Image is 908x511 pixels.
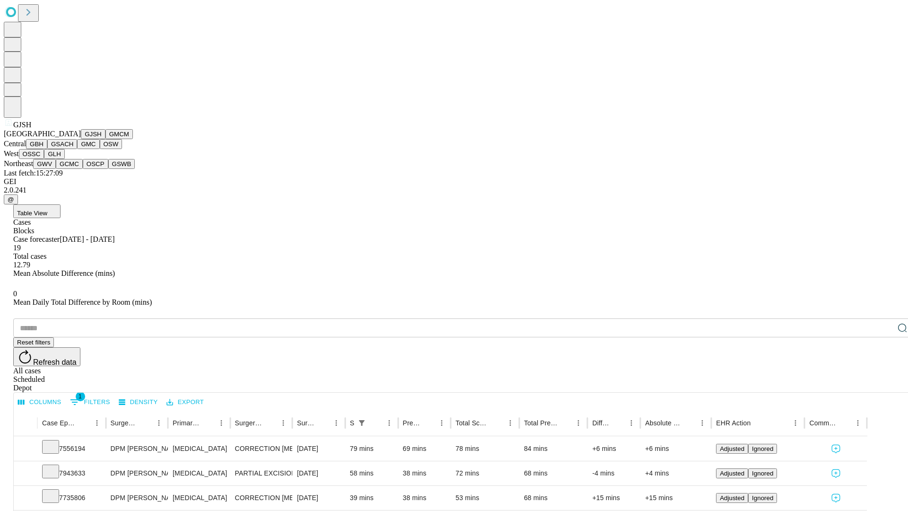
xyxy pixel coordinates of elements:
span: Adjusted [720,445,744,452]
div: Predicted In Room Duration [403,419,421,427]
div: 84 mins [524,437,583,461]
button: Adjusted [716,444,748,454]
button: Menu [215,416,228,430]
button: Menu [330,416,343,430]
span: Ignored [752,445,773,452]
button: Ignored [748,444,777,454]
span: Adjusted [720,494,744,502]
button: Sort [751,416,765,430]
button: OSW [100,139,122,149]
button: Sort [559,416,572,430]
button: Ignored [748,493,777,503]
div: Difference [592,419,611,427]
button: Expand [18,441,33,458]
div: DPM [PERSON_NAME] [PERSON_NAME] [111,461,163,485]
div: Absolute Difference [645,419,681,427]
div: DPM [PERSON_NAME] [PERSON_NAME] [111,437,163,461]
span: Total cases [13,252,46,260]
div: 79 mins [350,437,393,461]
div: 7735806 [42,486,101,510]
span: 1 [76,392,85,401]
button: Expand [18,490,33,507]
div: 72 mins [455,461,515,485]
button: GSWB [108,159,135,169]
button: Menu [90,416,104,430]
div: 58 mins [350,461,393,485]
div: Comments [809,419,837,427]
span: West [4,150,19,158]
button: GSACH [47,139,77,149]
span: Refresh data [33,358,77,366]
span: 19 [13,244,21,252]
button: Menu [383,416,396,430]
button: GJSH [81,129,105,139]
div: 53 mins [455,486,515,510]
button: OSCP [83,159,108,169]
button: Select columns [16,395,64,410]
div: -4 mins [592,461,636,485]
div: Surgery Date [297,419,315,427]
span: GJSH [13,121,31,129]
button: Sort [77,416,90,430]
button: Menu [572,416,585,430]
span: Central [4,140,26,148]
div: Surgery Name [235,419,262,427]
div: EHR Action [716,419,751,427]
button: Menu [851,416,864,430]
div: Surgeon Name [111,419,138,427]
span: [DATE] - [DATE] [60,235,114,243]
div: 78 mins [455,437,515,461]
div: CORRECTION [MEDICAL_DATA] [235,486,288,510]
span: Northeast [4,159,33,167]
span: Mean Daily Total Difference by Room (mins) [13,298,152,306]
button: Menu [696,416,709,430]
button: Show filters [68,395,113,410]
button: Sort [422,416,435,430]
div: Total Predicted Duration [524,419,558,427]
button: Menu [435,416,448,430]
span: Case forecaster [13,235,60,243]
div: 7943633 [42,461,101,485]
div: DPM [PERSON_NAME] [PERSON_NAME] [111,486,163,510]
button: GMC [77,139,99,149]
div: [MEDICAL_DATA] [173,461,225,485]
div: 1 active filter [355,416,368,430]
button: Sort [838,416,851,430]
div: 68 mins [524,461,583,485]
div: Case Epic Id [42,419,76,427]
div: 39 mins [350,486,393,510]
button: Expand [18,466,33,482]
button: GLH [44,149,64,159]
div: Total Scheduled Duration [455,419,489,427]
button: Refresh data [13,347,80,366]
button: Menu [625,416,638,430]
button: GBH [26,139,47,149]
div: +15 mins [645,486,707,510]
div: CORRECTION [MEDICAL_DATA], DOUBLE [MEDICAL_DATA] [235,437,288,461]
button: Sort [611,416,625,430]
span: Reset filters [17,339,50,346]
div: PARTIAL EXCISION PHALANX OF TOE [235,461,288,485]
button: GCMC [56,159,83,169]
span: 12.79 [13,261,30,269]
button: Sort [201,416,215,430]
div: 68 mins [524,486,583,510]
button: Ignored [748,468,777,478]
button: Density [116,395,160,410]
div: 7556194 [42,437,101,461]
button: Show filters [355,416,368,430]
div: [DATE] [297,437,340,461]
button: Sort [316,416,330,430]
span: [GEOGRAPHIC_DATA] [4,130,81,138]
span: 0 [13,290,17,298]
button: Reset filters [13,337,54,347]
span: @ [8,196,14,203]
div: Scheduled In Room Duration [350,419,354,427]
button: GWV [33,159,56,169]
div: +4 mins [645,461,707,485]
span: Table View [17,210,47,217]
button: Export [164,395,206,410]
button: Sort [369,416,383,430]
button: Sort [263,416,277,430]
button: Table View [13,204,61,218]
